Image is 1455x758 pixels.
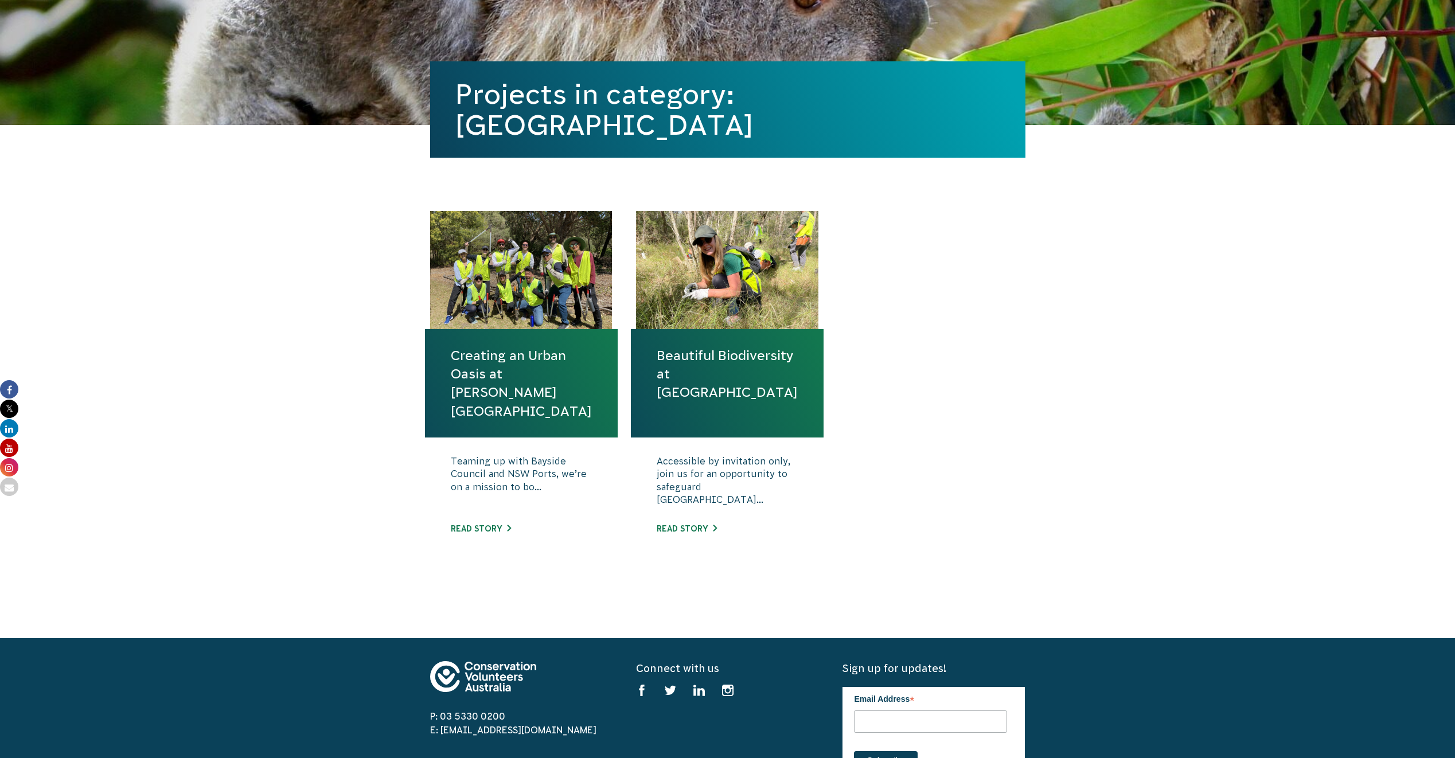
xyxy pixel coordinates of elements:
img: logo-footer.svg [430,661,536,692]
a: E: [EMAIL_ADDRESS][DOMAIN_NAME] [430,725,596,735]
a: Creating an Urban Oasis at [PERSON_NAME][GEOGRAPHIC_DATA] [451,346,592,420]
h5: Connect with us [636,661,818,675]
a: Read story [657,524,717,533]
h5: Sign up for updates! [842,661,1025,675]
a: P: 03 5330 0200 [430,711,505,721]
h1: Projects in category: [GEOGRAPHIC_DATA] [455,79,1000,140]
label: Email Address [854,687,1007,709]
p: Teaming up with Bayside Council and NSW Ports, we’re on a mission to bo... [451,455,592,512]
a: Read story [451,524,511,533]
p: Accessible by invitation only, join us for an opportunity to safeguard [GEOGRAPHIC_DATA]... [657,455,798,512]
a: Beautiful Biodiversity at [GEOGRAPHIC_DATA] [657,346,798,402]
